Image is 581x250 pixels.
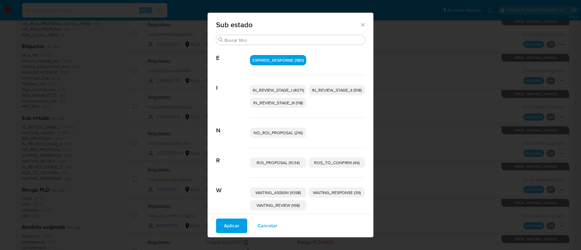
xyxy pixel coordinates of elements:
span: WAITING_ASSIGN (1098) [255,190,301,196]
span: WAITING_RESPONSE (39) [313,190,361,196]
span: EXPIRED_RESPONSE (180) [252,57,304,63]
button: Buscar [218,37,223,42]
div: IN_REVIEW_STAGE_I (4071) [250,85,306,95]
button: Cancelar [250,219,285,233]
span: WAITING_REVIEW (168) [257,202,300,208]
span: Aplicar [224,219,239,232]
span: ROI_PROPOSAL (1034) [257,160,300,166]
button: Cerrar [360,22,365,27]
span: N [216,118,250,134]
div: WAITING_REVIEW (168) [250,200,306,210]
span: IN_REVIEW_STAGE_II (518) [312,87,362,93]
button: Aplicar [216,219,247,233]
div: IN_REVIEW_STAGE_III (118) [250,98,306,108]
div: WAITING_ASSIGN (1098) [250,187,306,198]
div: WAITING_RESPONSE (39) [309,187,365,198]
span: ROS_TO_CONFIRM (49) [314,160,359,166]
span: IN_REVIEW_STAGE_III (118) [253,100,303,106]
div: ROI_PROPOSAL (1034) [250,157,306,168]
span: E [216,45,250,62]
div: IN_REVIEW_STAGE_II (518) [309,85,365,95]
span: W [216,178,250,194]
div: NO_ROI_PROPOSAL (216) [250,128,306,138]
div: ROS_TO_CONFIRM (49) [309,157,365,168]
span: R [216,148,250,164]
span: Sub estado [216,21,360,28]
span: I [216,75,250,92]
span: IN_REVIEW_STAGE_I (4071) [253,87,304,93]
div: EXPIRED_RESPONSE (180) [250,55,306,65]
span: Cancelar [258,219,277,232]
input: Buscar filtro [225,37,363,43]
span: NO_ROI_PROPOSAL (216) [254,130,303,136]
